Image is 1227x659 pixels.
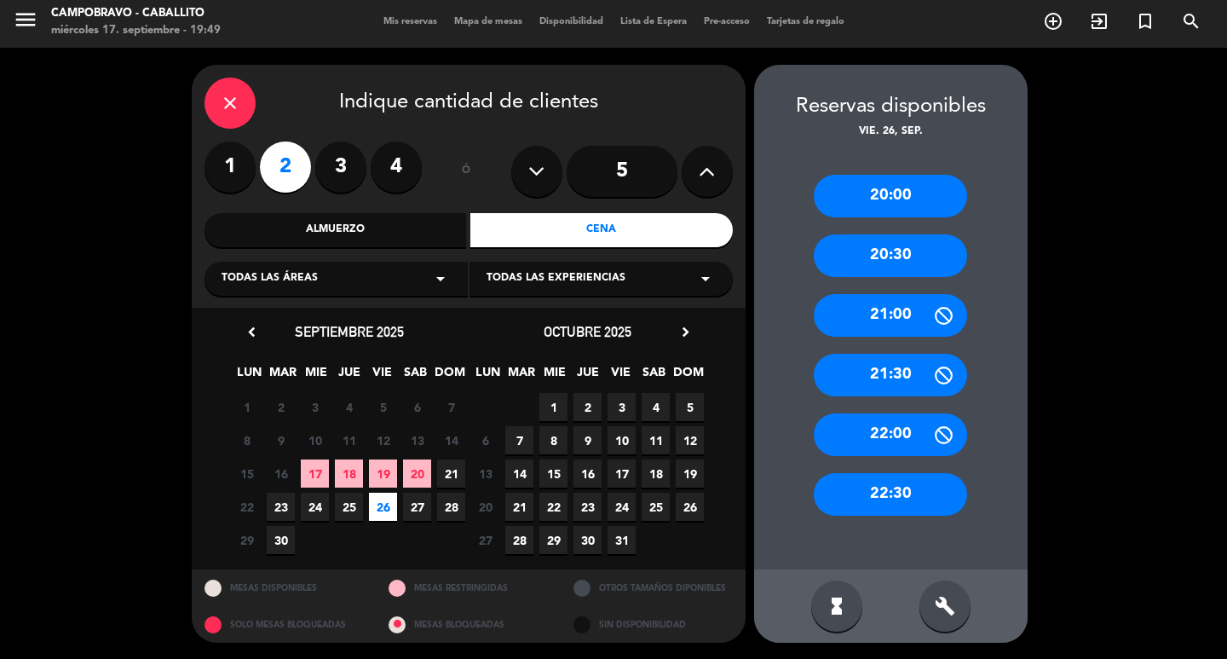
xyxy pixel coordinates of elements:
i: close [220,93,240,113]
span: SAB [401,362,429,390]
span: 3 [301,393,329,421]
span: 20 [471,493,499,521]
span: Disponibilidad [531,17,612,26]
span: DOM [435,362,463,390]
span: 12 [676,426,704,454]
span: 4 [642,393,670,421]
span: 16 [267,460,295,488]
span: Mis reservas [375,17,446,26]
span: 25 [335,493,363,521]
span: 29 [233,526,261,554]
div: vie. 26, sep. [754,124,1028,141]
span: 9 [573,426,602,454]
span: MAR [268,362,297,390]
label: 3 [315,142,366,193]
i: exit_to_app [1089,11,1109,32]
span: MIE [302,362,330,390]
span: Mapa de mesas [446,17,531,26]
i: hourglass_full [827,596,847,616]
span: 10 [301,426,329,454]
span: SAB [640,362,668,390]
span: 19 [369,460,397,488]
div: 22:30 [814,473,967,516]
span: MAR [507,362,535,390]
span: 21 [437,460,465,488]
span: 29 [539,526,567,554]
i: chevron_right [677,323,694,341]
span: 27 [403,493,431,521]
span: 25 [642,493,670,521]
span: 13 [403,426,431,454]
div: Campobravo - caballito [51,5,221,22]
span: 22 [233,493,261,521]
span: septiembre 2025 [295,323,404,340]
span: Todas las experiencias [487,270,625,287]
span: 18 [642,460,670,488]
span: 13 [471,460,499,488]
span: 11 [335,426,363,454]
div: 20:30 [814,234,967,277]
span: 23 [573,493,602,521]
div: MESAS RESTRINGIDAS [376,569,561,606]
span: 14 [505,460,533,488]
span: 24 [301,493,329,521]
i: search [1181,11,1201,32]
span: 8 [539,426,567,454]
div: ó [439,142,494,201]
span: octubre 2025 [544,323,631,340]
div: 21:00 [814,294,967,337]
div: SIN DISPONIBILIDAD [561,606,746,643]
span: 3 [608,393,636,421]
span: 22 [539,493,567,521]
span: 5 [676,393,704,421]
span: MIE [540,362,568,390]
span: Lista de Espera [612,17,695,26]
span: 15 [539,460,567,488]
i: add_circle_outline [1043,11,1063,32]
span: JUE [573,362,602,390]
span: LUN [474,362,502,390]
div: MESAS BLOQUEADAS [376,606,561,643]
div: Reservas disponibles [754,90,1028,124]
span: 30 [573,526,602,554]
span: 21 [505,493,533,521]
div: 21:30 [814,354,967,396]
span: LUN [235,362,263,390]
i: menu [13,7,38,32]
span: 14 [437,426,465,454]
span: VIE [368,362,396,390]
div: Indique cantidad de clientes [204,78,733,129]
i: turned_in_not [1135,11,1155,32]
div: OTROS TAMAÑOS DIPONIBLES [561,569,746,606]
span: 28 [437,493,465,521]
span: VIE [607,362,635,390]
span: Tarjetas de regalo [758,17,853,26]
label: 2 [260,142,311,193]
span: 16 [573,460,602,488]
div: 20:00 [814,175,967,217]
div: 22:00 [814,413,967,456]
span: 15 [233,460,261,488]
span: 5 [369,393,397,421]
span: 7 [437,393,465,421]
span: 31 [608,526,636,554]
div: Cena [470,213,733,247]
span: 17 [608,460,636,488]
span: JUE [335,362,363,390]
span: 26 [369,493,397,521]
span: 7 [505,426,533,454]
span: 26 [676,493,704,521]
span: Todas las áreas [222,270,318,287]
i: arrow_drop_down [695,269,716,289]
span: 2 [573,393,602,421]
div: MESAS DISPONIBLES [192,569,377,606]
span: 23 [267,493,295,521]
i: chevron_left [243,323,261,341]
span: Pre-acceso [695,17,758,26]
span: 12 [369,426,397,454]
span: 6 [471,426,499,454]
i: arrow_drop_down [430,269,451,289]
span: 18 [335,460,363,488]
label: 1 [204,142,256,193]
span: 1 [233,393,261,421]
